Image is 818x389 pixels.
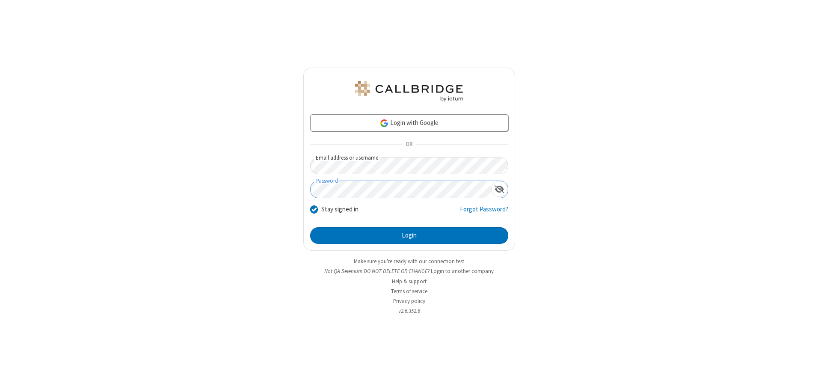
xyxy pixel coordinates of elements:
img: google-icon.png [379,119,389,128]
div: Show password [491,181,508,197]
li: v2.6.352.6 [303,307,515,315]
button: Login [310,227,508,244]
button: Login to another company [431,267,494,275]
input: Email address or username [310,157,508,174]
li: Not QA Selenium DO NOT DELETE OR CHANGE? [303,267,515,275]
span: OR [402,139,416,151]
a: Terms of service [391,288,427,295]
a: Login with Google [310,114,508,131]
a: Forgot Password? [460,205,508,221]
a: Make sure you're ready with our connection test [354,258,464,265]
iframe: Chat [797,367,812,383]
a: Privacy policy [393,297,425,305]
label: Stay signed in [321,205,359,214]
input: Password [311,181,491,198]
a: Help & support [392,278,427,285]
img: QA Selenium DO NOT DELETE OR CHANGE [353,81,465,101]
